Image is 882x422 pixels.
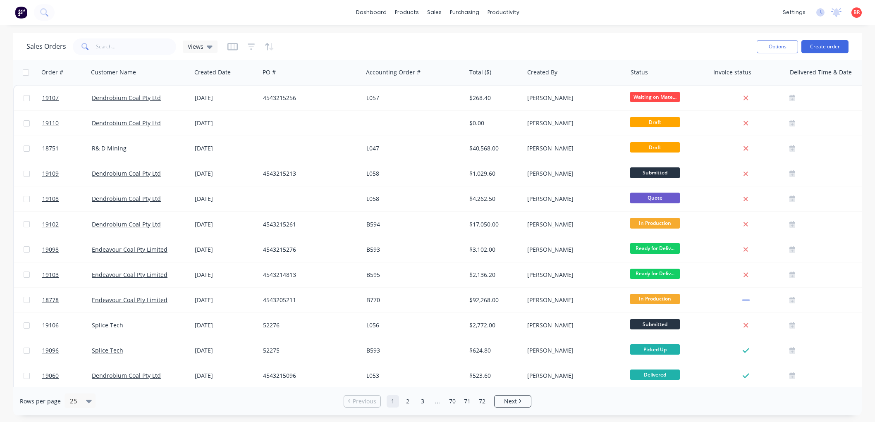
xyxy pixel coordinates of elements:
a: Dendrobium Coal Pty Ltd [92,119,161,127]
a: Dendrobium Coal Pty Ltd [92,94,161,102]
div: [PERSON_NAME] [527,296,619,304]
a: Page 2 [402,395,414,408]
a: 18751 [42,136,92,161]
div: $1,029.60 [469,169,518,178]
div: [DATE] [195,144,256,153]
div: L053 [366,372,458,380]
a: Splice Tech [92,346,123,354]
span: 19109 [42,169,59,178]
a: Page 71 [461,395,473,408]
a: 19102 [42,212,92,237]
div: $523.60 [469,372,518,380]
a: Page 72 [476,395,488,408]
a: Endeavour Coal Pty Limited [92,246,167,253]
span: BR [853,9,860,16]
span: 19108 [42,195,59,203]
div: Created By [527,68,557,76]
span: Next [504,397,517,405]
div: [PERSON_NAME] [527,271,619,279]
button: Options [757,40,798,53]
span: 19102 [42,220,59,229]
div: [PERSON_NAME] [527,94,619,102]
a: Previous page [344,397,380,405]
ul: Pagination [340,395,535,408]
span: Views [188,42,203,51]
a: 19107 [42,86,92,110]
div: [PERSON_NAME] [527,246,619,254]
div: 52275 [263,346,355,355]
a: Splice Tech [92,321,123,329]
a: 19096 [42,338,92,363]
div: L047 [366,144,458,153]
span: Ready for Deliv... [630,269,680,279]
a: Next page [495,397,531,405]
div: [DATE] [195,119,256,127]
div: [DATE] [195,169,256,178]
div: 4543205211 [263,296,355,304]
a: 19106 [42,313,92,338]
a: Dendrobium Coal Pty Ltd [92,169,161,177]
div: 52276 [263,321,355,329]
div: [PERSON_NAME] [527,119,619,127]
div: B593 [366,346,458,355]
a: 19108 [42,186,92,211]
div: L058 [366,195,458,203]
div: $2,772.00 [469,321,518,329]
a: Dendrobium Coal Pty Ltd [92,220,161,228]
div: 4543215276 [263,246,355,254]
span: 19106 [42,321,59,329]
span: Rows per page [20,397,61,405]
div: $3,102.00 [469,246,518,254]
div: $0.00 [469,119,518,127]
div: Created Date [194,68,231,76]
a: Jump forward [431,395,444,408]
div: [DATE] [195,246,256,254]
span: Waiting on Mate... [630,92,680,102]
a: 19060 [42,363,92,388]
div: B594 [366,220,458,229]
div: 4543215256 [263,94,355,102]
div: B595 [366,271,458,279]
div: $268.40 [469,94,518,102]
div: Status [631,68,648,76]
div: [DATE] [195,195,256,203]
a: 19098 [42,237,92,262]
div: 4543215261 [263,220,355,229]
div: $2,136.20 [469,271,518,279]
a: Page 1 is your current page [387,395,399,408]
span: Picked Up [630,344,680,355]
span: 18751 [42,144,59,153]
div: Total ($) [469,68,491,76]
div: 4543215213 [263,169,355,178]
div: $17,050.00 [469,220,518,229]
a: Endeavour Coal Pty Limited [92,296,167,304]
span: Ready for Deliv... [630,243,680,253]
a: R& D Mining [92,144,127,152]
div: PO # [263,68,276,76]
span: Draft [630,117,680,127]
div: $4,262.50 [469,195,518,203]
div: [DATE] [195,296,256,304]
span: Quote [630,193,680,203]
span: In Production [630,218,680,228]
div: [PERSON_NAME] [527,220,619,229]
div: settings [779,6,810,19]
div: B593 [366,246,458,254]
div: [DATE] [195,271,256,279]
div: Customer Name [91,68,136,76]
a: 19103 [42,262,92,287]
a: Endeavour Coal Pty Limited [92,271,167,279]
div: [DATE] [195,94,256,102]
div: L057 [366,94,458,102]
span: Submitted [630,167,680,178]
div: Accounting Order # [366,68,421,76]
div: $624.80 [469,346,518,355]
a: 18778 [42,288,92,312]
div: [PERSON_NAME] [527,321,619,329]
span: 19060 [42,372,59,380]
a: dashboard [352,6,391,19]
div: [PERSON_NAME] [527,372,619,380]
span: 19103 [42,271,59,279]
div: 4543214813 [263,271,355,279]
span: 19096 [42,346,59,355]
